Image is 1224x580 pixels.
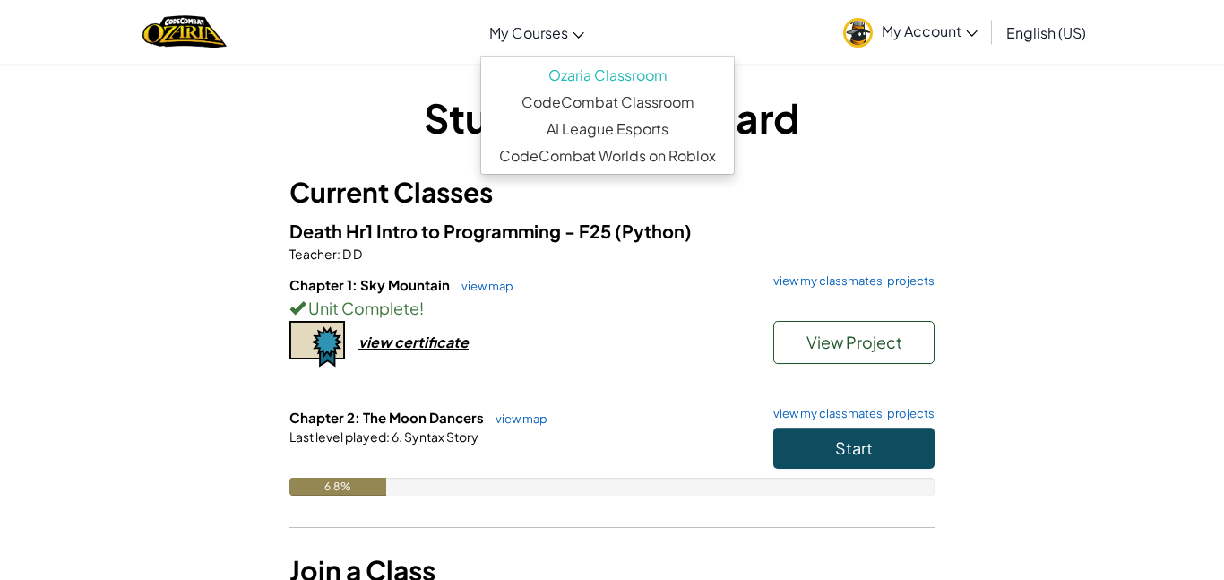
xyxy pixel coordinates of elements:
[453,279,513,293] a: view map
[489,23,568,42] span: My Courses
[481,116,734,143] a: AI League Esports
[481,143,734,169] a: CodeCombat Worlds on Roblox
[289,321,345,368] img: certificate-icon.png
[386,429,390,445] span: :
[487,411,547,426] a: view map
[306,298,419,318] span: Unit Complete
[764,275,935,287] a: view my classmates' projects
[289,478,386,496] div: 6.8%
[289,90,935,145] h1: Student Dashboard
[480,8,593,56] a: My Courses
[835,437,873,458] span: Start
[481,62,734,89] a: Ozaria Classroom
[390,429,402,445] span: 6.
[142,13,226,50] img: Home
[337,246,340,262] span: :
[142,13,226,50] a: Ozaria by CodeCombat logo
[1006,23,1086,42] span: English (US)
[834,4,987,60] a: My Account
[997,8,1095,56] a: English (US)
[773,428,935,469] button: Start
[289,276,453,293] span: Chapter 1: Sky Mountain
[481,89,734,116] a: CodeCombat Classroom
[773,321,935,364] button: View Project
[806,332,902,352] span: View Project
[615,220,692,242] span: (Python)
[289,333,469,351] a: view certificate
[289,409,487,426] span: Chapter 2: The Moon Dancers
[289,246,337,262] span: Teacher
[289,429,386,445] span: Last level played
[764,408,935,420] a: view my classmates' projects
[340,246,362,262] span: D D
[882,22,978,40] span: My Account
[843,18,873,48] img: avatar
[358,333,469,351] div: view certificate
[289,172,935,212] h3: Current Classes
[289,220,615,242] span: Death Hr1 Intro to Programming - F25
[419,298,424,318] span: !
[402,429,478,445] span: Syntax Story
